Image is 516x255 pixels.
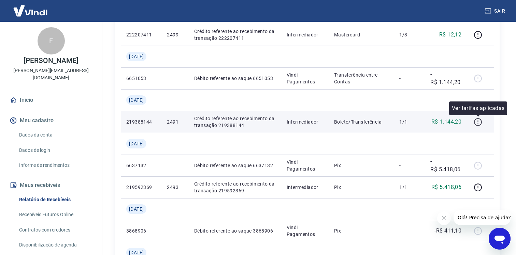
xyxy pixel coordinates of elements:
[430,70,461,86] p: -R$ 1.144,20
[194,28,276,42] p: Crédito referente ao recebimento da transação 222207411
[4,5,57,10] span: Olá! Precisa de ajuda?
[194,227,276,234] p: Débito referente ao saque 3868906
[399,75,419,82] p: -
[489,228,511,250] iframe: Botão para abrir a janela de mensagens
[16,223,94,237] a: Contratos com credores
[129,53,144,60] span: [DATE]
[5,67,97,81] p: [PERSON_NAME][EMAIL_ADDRESS][DOMAIN_NAME]
[434,227,461,235] p: -R$ 411,10
[399,184,419,191] p: 1/1
[126,162,156,169] p: 6637132
[431,118,461,126] p: R$ 1.144,20
[431,183,461,191] p: R$ 5.418,06
[16,193,94,207] a: Relatório de Recebíveis
[334,118,388,125] p: Boleto/Transferência
[452,104,504,112] p: Ver tarifas aplicadas
[334,31,388,38] p: Mastercard
[399,31,419,38] p: 1/3
[126,118,156,125] p: 219388144
[399,118,419,125] p: 1/1
[399,162,419,169] p: -
[16,238,94,252] a: Disponibilização de agenda
[16,208,94,222] a: Recebíveis Futuros Online
[126,75,156,82] p: 6651053
[129,97,144,103] span: [DATE]
[430,157,461,174] p: -R$ 5.418,06
[8,0,53,21] img: Vindi
[16,158,94,172] a: Informe de rendimentos
[194,75,276,82] p: Débito referente ao saque 6651053
[483,5,508,17] button: Sair
[287,31,323,38] p: Intermediador
[287,159,323,172] p: Vindi Pagamentos
[287,224,323,238] p: Vindi Pagamentos
[167,184,183,191] p: 2493
[334,71,388,85] p: Transferência entre Contas
[439,31,461,39] p: R$ 12,12
[16,128,94,142] a: Dados da conta
[167,31,183,38] p: 2499
[16,143,94,157] a: Dados de login
[287,71,323,85] p: Vindi Pagamentos
[129,140,144,147] span: [DATE]
[194,115,276,129] p: Crédito referente ao recebimento da transação 219388144
[126,227,156,234] p: 3868906
[126,184,156,191] p: 219592369
[334,184,388,191] p: Pix
[454,210,511,225] iframe: Mensagem da empresa
[38,27,65,54] div: F
[126,31,156,38] p: 222207411
[287,184,323,191] p: Intermediador
[287,118,323,125] p: Intermediador
[399,227,419,234] p: -
[167,118,183,125] p: 2491
[334,227,388,234] p: Pix
[24,57,78,64] p: [PERSON_NAME]
[8,113,94,128] button: Meu cadastro
[437,211,451,225] iframe: Fechar mensagem
[194,162,276,169] p: Débito referente ao saque 6637132
[8,93,94,108] a: Início
[8,178,94,193] button: Meus recebíveis
[334,162,388,169] p: Pix
[129,206,144,212] span: [DATE]
[194,180,276,194] p: Crédito referente ao recebimento da transação 219592369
